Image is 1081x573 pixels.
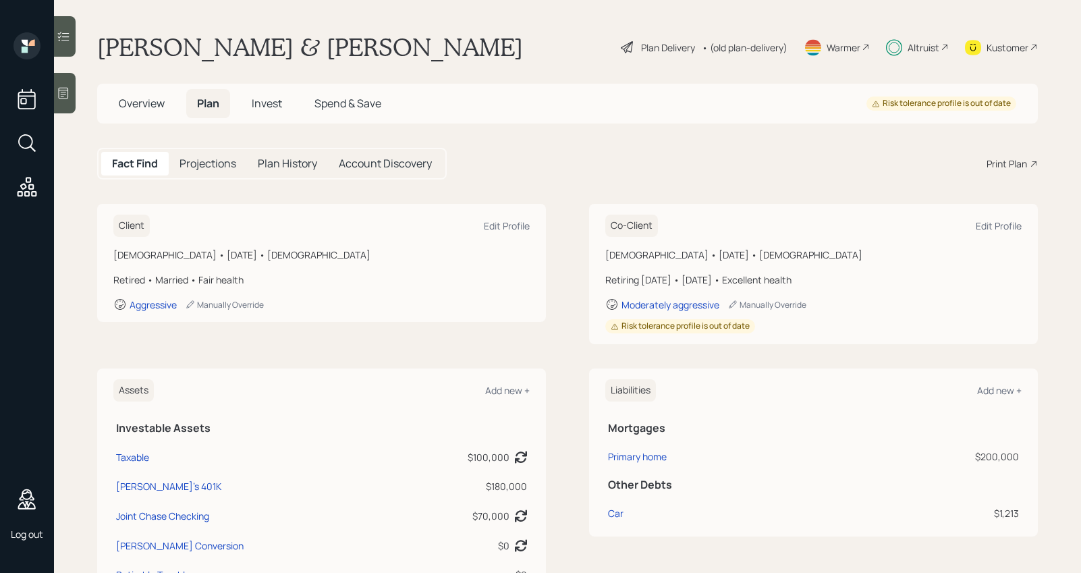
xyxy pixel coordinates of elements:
[605,379,656,402] h6: Liabilities
[621,298,719,311] div: Moderately aggressive
[608,422,1019,435] h5: Mortgages
[179,157,236,170] h5: Projections
[908,40,939,55] div: Altruist
[608,449,667,464] div: Primary home
[843,449,1019,464] div: $200,000
[258,157,317,170] h5: Plan History
[498,539,509,553] div: $0
[987,157,1027,171] div: Print Plan
[119,96,165,111] span: Overview
[339,157,432,170] h5: Account Discovery
[485,384,530,397] div: Add new +
[605,248,1022,262] div: [DEMOGRAPHIC_DATA] • [DATE] • [DEMOGRAPHIC_DATA]
[252,96,282,111] span: Invest
[472,509,509,523] div: $70,000
[611,321,750,332] div: Risk tolerance profile is out of date
[977,384,1022,397] div: Add new +
[976,219,1022,232] div: Edit Profile
[727,299,806,310] div: Manually Override
[116,450,149,464] div: Taxable
[872,98,1011,109] div: Risk tolerance profile is out of date
[97,32,523,62] h1: [PERSON_NAME] & [PERSON_NAME]
[605,273,1022,287] div: Retiring [DATE] • [DATE] • Excellent health
[197,96,219,111] span: Plan
[130,298,177,311] div: Aggressive
[11,528,43,541] div: Log out
[641,40,695,55] div: Plan Delivery
[113,215,150,237] h6: Client
[605,215,658,237] h6: Co-Client
[484,219,530,232] div: Edit Profile
[827,40,860,55] div: Warmer
[185,299,264,310] div: Manually Override
[116,509,209,523] div: Joint Chase Checking
[468,450,509,464] div: $100,000
[113,248,530,262] div: [DEMOGRAPHIC_DATA] • [DATE] • [DEMOGRAPHIC_DATA]
[702,40,787,55] div: • (old plan-delivery)
[843,506,1019,520] div: $1,213
[608,506,623,520] div: Car
[396,479,527,493] div: $180,000
[116,422,527,435] h5: Investable Assets
[113,273,530,287] div: Retired • Married • Fair health
[112,157,158,170] h5: Fact Find
[608,479,1019,491] h5: Other Debts
[116,539,244,553] div: [PERSON_NAME] Conversion
[113,379,154,402] h6: Assets
[987,40,1028,55] div: Kustomer
[314,96,381,111] span: Spend & Save
[116,479,221,493] div: [PERSON_NAME]'s 401K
